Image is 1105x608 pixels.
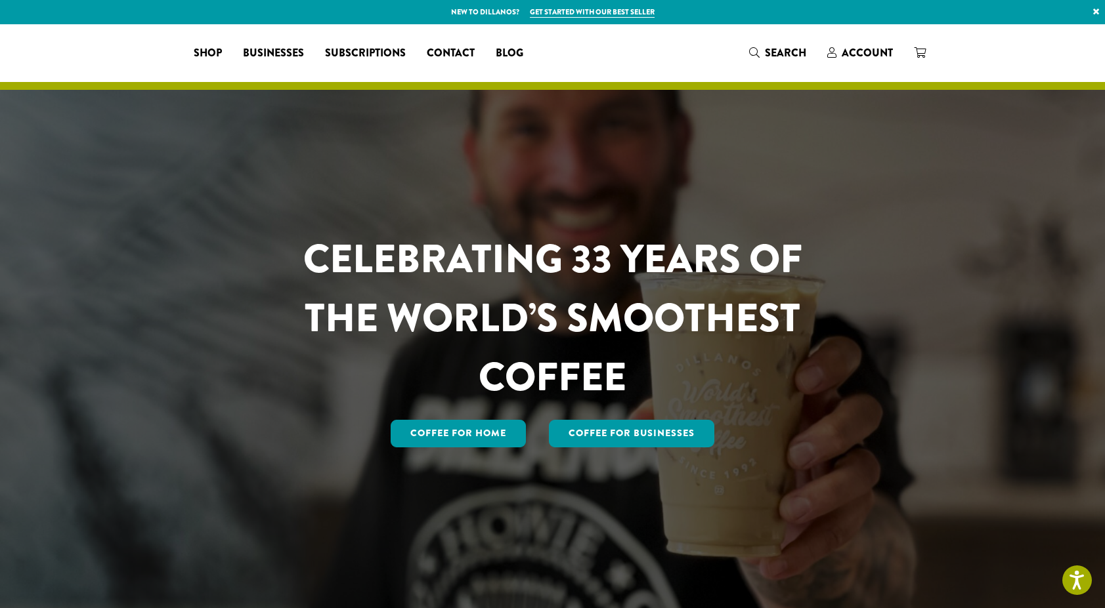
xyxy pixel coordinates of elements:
span: Subscriptions [325,45,406,62]
span: Blog [496,45,523,62]
span: Search [765,45,806,60]
span: Businesses [243,45,304,62]
span: Shop [194,45,222,62]
span: Contact [427,45,475,62]
a: Coffee for Home [391,420,526,447]
span: Account [842,45,893,60]
h1: CELEBRATING 33 YEARS OF THE WORLD’S SMOOTHEST COFFEE [265,230,841,407]
a: Search [739,42,817,64]
a: Get started with our best seller [530,7,655,18]
a: Shop [183,43,232,64]
a: Coffee For Businesses [549,420,714,447]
